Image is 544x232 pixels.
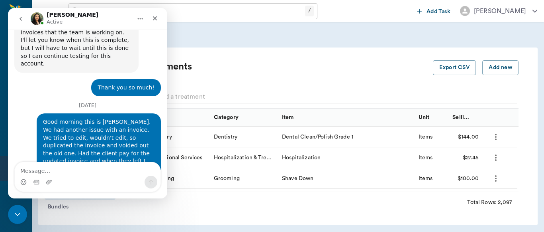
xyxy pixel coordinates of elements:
div: Selling Price/Unit [448,109,483,127]
div: Category [214,106,239,129]
button: [PERSON_NAME] [454,4,544,18]
div: $27.45 [448,147,483,168]
div: Unit [419,106,430,129]
button: Home [125,3,140,18]
div: Item [282,106,294,129]
div: Good morning this is [PERSON_NAME]. We had another issue with an invoice. We tried to edit, would... [35,110,147,188]
div: Hospitalization & Treatment [214,154,274,162]
p: Active [39,10,55,18]
input: Find a treatment [156,91,505,103]
div: Thank you so much! [83,71,153,89]
button: Add Task [414,4,454,18]
div: Good morning this is [PERSON_NAME]. We had another issue with an invoice. We tried to edit, would... [29,105,153,193]
p: Treatments [141,60,433,73]
button: Add new [482,60,519,75]
input: Search [84,6,305,17]
iframe: Intercom live chat [8,8,167,198]
div: Items [419,133,433,141]
iframe: Intercom live chat [8,205,27,224]
button: Send a message… [137,168,149,180]
div: Dental Clean/Polish Grade 1 [278,127,415,147]
div: Item [278,109,415,127]
button: Taxes [45,214,115,229]
div: Dentistry [214,133,237,141]
div: [PERSON_NAME] [474,6,526,16]
button: Sort [489,112,500,123]
button: Close drawer [37,3,53,19]
button: Bundles [45,200,115,214]
div: Search [147,91,517,105]
div: / [305,6,314,16]
div: [DATE] [6,95,153,105]
div: Bert says… [6,105,153,194]
div: Pet Adoption, Feline [278,189,415,210]
div: Category [210,109,278,127]
button: Upload attachment [38,171,44,177]
button: more [489,151,503,165]
button: Sort [164,112,175,123]
div: Type [141,109,209,127]
div: $25.00 [448,189,483,210]
div: Items [419,154,433,162]
div: $144.00 [448,127,483,147]
div: Close [140,3,154,18]
button: Sort [472,112,483,123]
button: Sort [296,112,307,123]
div: Hospitalization [278,147,415,168]
button: more [489,172,503,185]
button: Export CSV [433,60,476,75]
div: Unit [415,109,449,127]
textarea: Message… [7,154,153,168]
button: Sort [431,112,442,123]
div: Items [419,174,433,182]
div: Bert says… [6,71,153,95]
button: more [489,130,503,144]
div: $100.00 [448,168,483,189]
div: Grooming [214,174,240,182]
div: Shave Down [278,168,415,189]
button: Sort [241,112,252,123]
div: Selling Price/Unit [452,106,470,129]
div: Total Rows: 2,097 [467,198,512,206]
div: Thank you so much! [90,76,147,84]
button: Emoji picker [12,171,19,177]
button: Gif picker [25,171,31,177]
div: Professional Services [148,154,202,162]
